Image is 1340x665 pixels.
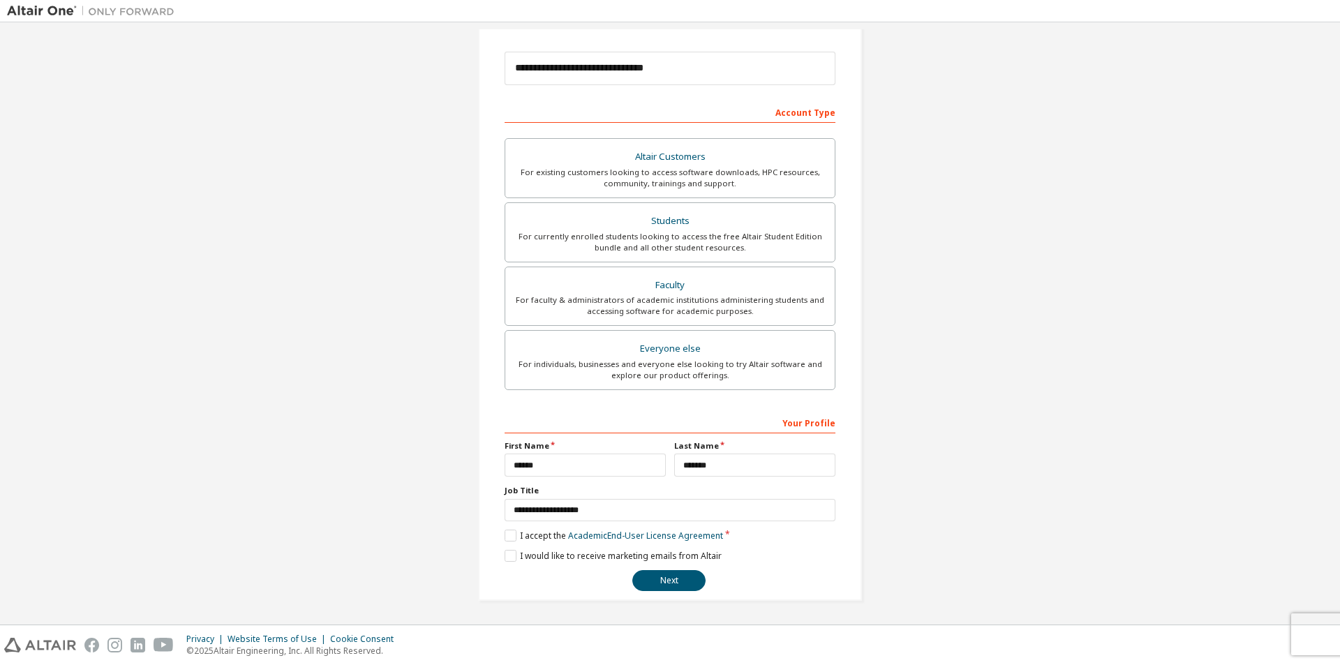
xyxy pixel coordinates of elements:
button: Next [632,570,706,591]
div: Privacy [186,634,228,645]
img: altair_logo.svg [4,638,76,652]
label: I would like to receive marketing emails from Altair [505,550,722,562]
div: For currently enrolled students looking to access the free Altair Student Edition bundle and all ... [514,231,826,253]
div: Everyone else [514,339,826,359]
label: I accept the [505,530,723,541]
div: Website Terms of Use [228,634,330,645]
div: Students [514,211,826,231]
label: Job Title [505,485,835,496]
div: Your Profile [505,411,835,433]
img: youtube.svg [154,638,174,652]
div: Cookie Consent [330,634,402,645]
img: instagram.svg [107,638,122,652]
div: For faculty & administrators of academic institutions administering students and accessing softwa... [514,294,826,317]
p: © 2025 Altair Engineering, Inc. All Rights Reserved. [186,645,402,657]
div: For individuals, businesses and everyone else looking to try Altair software and explore our prod... [514,359,826,381]
img: Altair One [7,4,181,18]
label: First Name [505,440,666,451]
img: facebook.svg [84,638,99,652]
div: Faculty [514,276,826,295]
img: linkedin.svg [131,638,145,652]
div: Account Type [505,100,835,123]
label: Last Name [674,440,835,451]
a: Academic End-User License Agreement [568,530,723,541]
div: For existing customers looking to access software downloads, HPC resources, community, trainings ... [514,167,826,189]
div: Altair Customers [514,147,826,167]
